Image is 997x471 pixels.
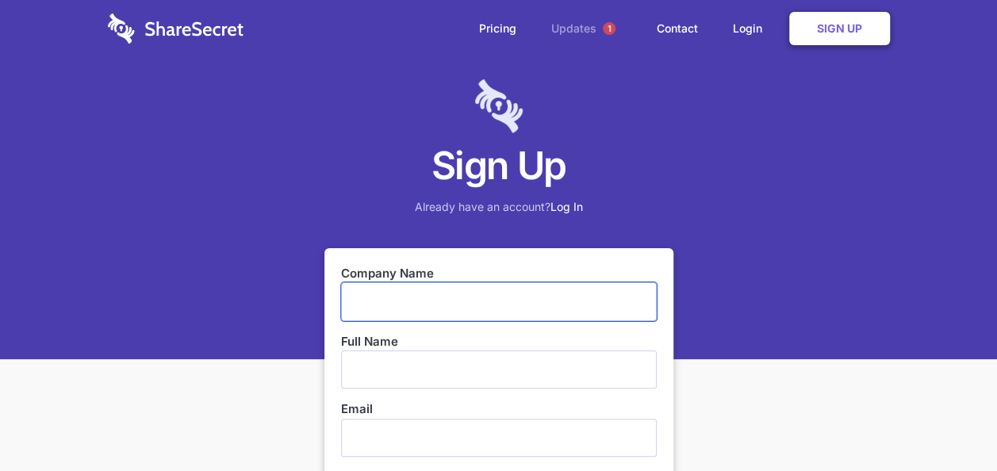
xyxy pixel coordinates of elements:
[108,13,243,44] img: logo-wordmark-white-trans-d4663122ce5f474addd5e946df7df03e33cb6a1c49d2221995e7729f52c070b2.svg
[463,4,532,53] a: Pricing
[789,12,890,45] a: Sign Up
[717,4,786,53] a: Login
[550,200,583,213] a: Log In
[603,22,615,35] span: 1
[641,4,714,53] a: Contact
[341,333,657,350] label: Full Name
[341,265,657,282] label: Company Name
[475,79,523,133] img: logo-lt-purple-60x68@2x-c671a683ea72a1d466fb5d642181eefbee81c4e10ba9aed56c8e1d7e762e8086.png
[341,400,657,418] label: Email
